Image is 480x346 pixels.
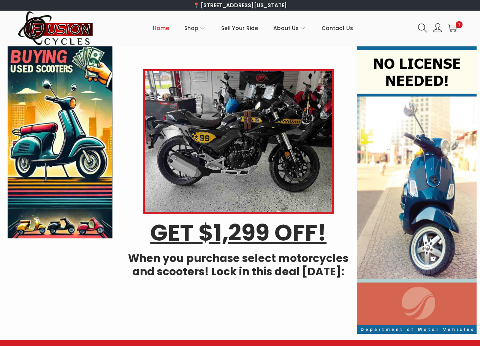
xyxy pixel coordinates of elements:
[18,11,94,46] img: Woostify retina logo
[322,19,353,38] span: Contact Us
[448,24,457,33] a: 1
[273,11,306,45] a: About Us
[150,217,326,249] u: GET $1,299 OFF!
[221,11,258,45] a: Sell Your Ride
[184,19,198,38] span: Shop
[184,11,206,45] a: Shop
[193,2,287,9] a: 📍 [STREET_ADDRESS][US_STATE]
[273,19,299,38] span: About Us
[322,11,353,45] a: Contact Us
[94,11,412,45] nav: Primary navigation
[124,252,353,278] h4: When you purchase select motorcycles and scooters! Lock in this deal [DATE]:
[221,19,258,38] span: Sell Your Ride
[153,11,169,45] a: Home
[153,19,169,38] span: Home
